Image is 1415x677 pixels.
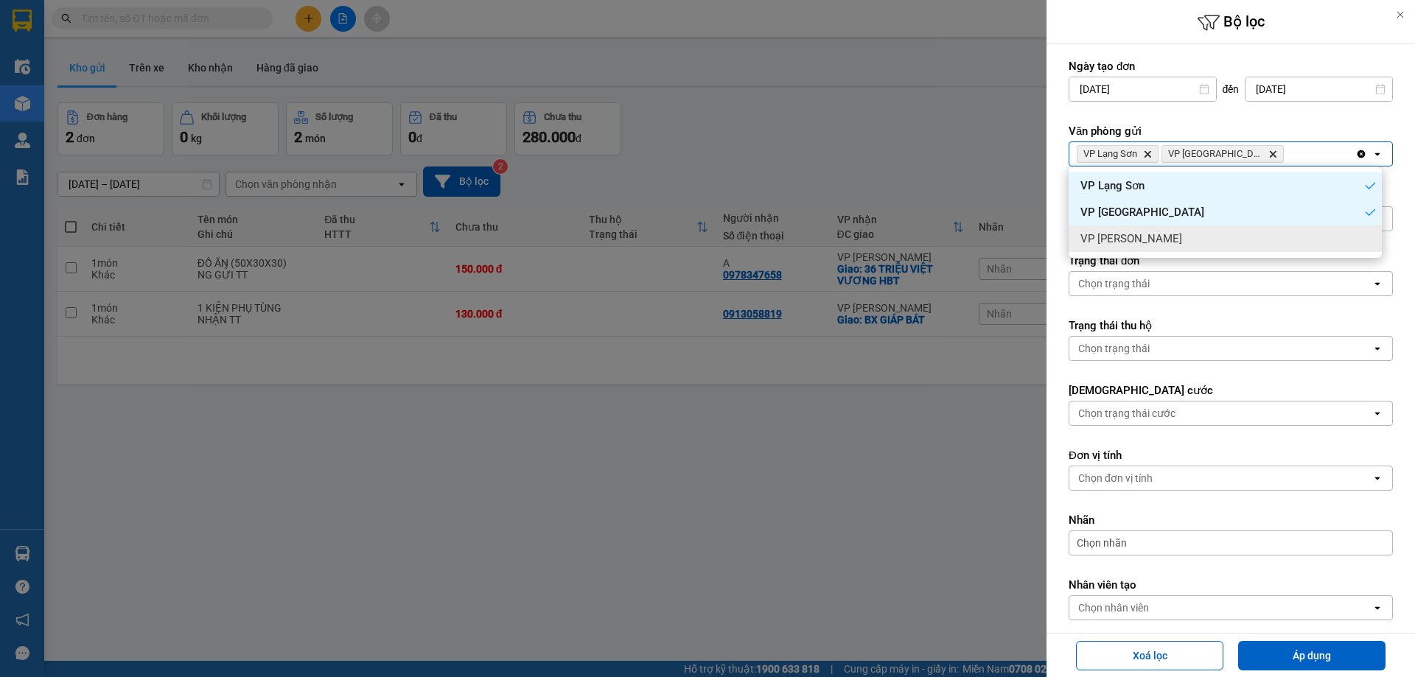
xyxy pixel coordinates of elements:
[1355,148,1367,160] svg: Clear all
[1168,148,1262,160] span: VP Hà Nội
[1287,147,1288,161] input: Selected VP Lạng Sơn, VP Hà Nội.
[1069,448,1393,463] label: Đơn vị tính
[1372,472,1383,484] svg: open
[1069,513,1393,527] label: Nhãn
[1080,205,1204,220] span: VP [GEOGRAPHIC_DATA]
[1078,471,1153,485] div: Chọn đơn vị tính
[1078,341,1150,356] div: Chọn trạng thái
[1372,343,1383,354] svg: open
[1076,641,1223,670] button: Xoá lọc
[1069,166,1382,258] ul: Menu
[1069,77,1216,101] input: Select a date.
[1069,578,1393,592] label: Nhân viên tạo
[1078,276,1150,291] div: Chọn trạng thái
[1083,148,1137,160] span: VP Lạng Sơn
[1245,77,1392,101] input: Select a date.
[1069,318,1393,333] label: Trạng thái thu hộ
[1080,231,1182,246] span: VP [PERSON_NAME]
[1238,641,1386,670] button: Áp dụng
[1223,82,1240,97] span: đến
[1372,148,1383,160] svg: open
[1069,383,1393,398] label: [DEMOGRAPHIC_DATA] cước
[1069,59,1393,74] label: Ngày tạo đơn
[1077,536,1127,550] span: Chọn nhãn
[1372,278,1383,290] svg: open
[1143,150,1152,158] svg: Delete
[1268,150,1277,158] svg: Delete
[1069,253,1393,268] label: Trạng thái đơn
[1078,406,1175,421] div: Chọn trạng thái cước
[1069,124,1393,138] label: Văn phòng gửi
[1047,11,1415,34] h6: Bộ lọc
[1078,600,1149,615] div: Chọn nhân viên
[1372,602,1383,614] svg: open
[1161,145,1284,163] span: VP Hà Nội, close by backspace
[1080,178,1145,193] span: VP Lạng Sơn
[1077,145,1159,163] span: VP Lạng Sơn, close by backspace
[1372,407,1383,419] svg: open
